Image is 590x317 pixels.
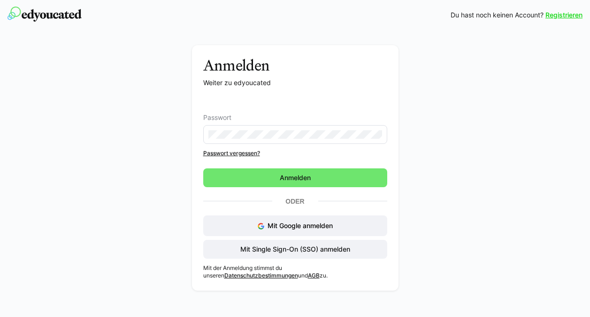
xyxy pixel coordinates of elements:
[239,245,352,254] span: Mit Single Sign-On (SSO) anmelden
[451,10,544,20] span: Du hast noch keinen Account?
[224,272,298,279] a: Datenschutzbestimmungen
[545,10,582,20] a: Registrieren
[203,240,387,259] button: Mit Single Sign-On (SSO) anmelden
[203,264,387,279] p: Mit der Anmeldung stimmst du unseren und zu.
[8,7,82,22] img: edyoucated
[278,173,312,182] span: Anmelden
[203,168,387,187] button: Anmelden
[272,195,318,208] p: Oder
[203,56,387,74] h3: Anmelden
[203,150,387,157] a: Passwort vergessen?
[203,114,231,121] span: Passwort
[268,222,333,230] span: Mit Google anmelden
[308,272,320,279] a: AGB
[203,215,387,236] button: Mit Google anmelden
[203,78,387,87] p: Weiter zu edyoucated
